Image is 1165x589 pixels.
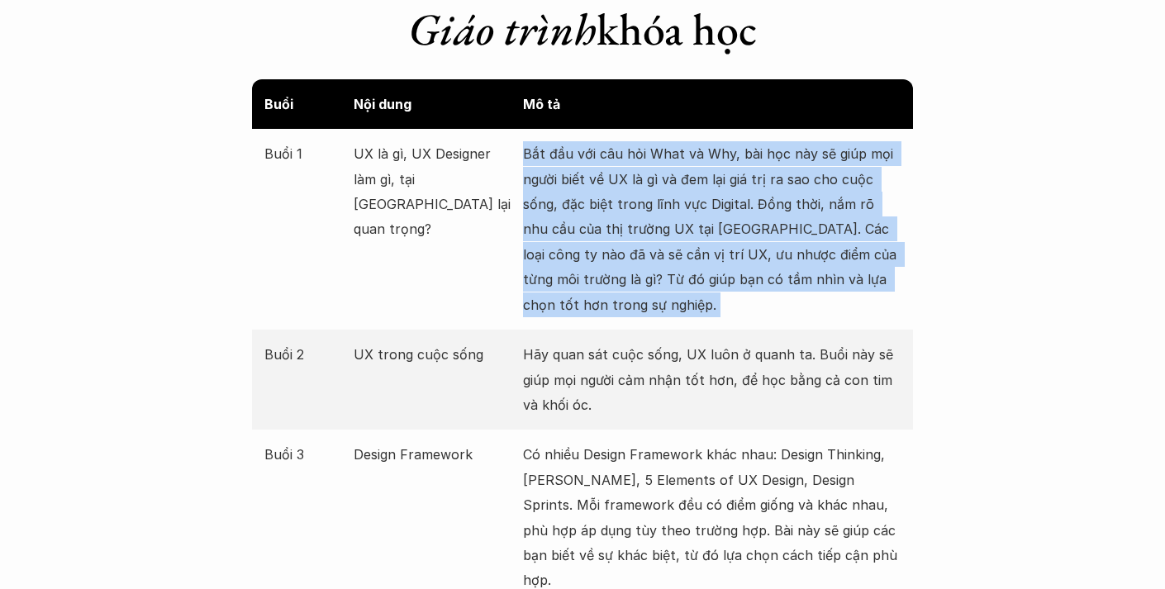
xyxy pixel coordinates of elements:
[264,342,345,367] p: Buổi 2
[264,141,345,166] p: Buổi 1
[523,96,560,112] strong: Mô tả
[523,342,901,417] p: Hãy quan sát cuộc sống, UX luôn ở quanh ta. Buổi này sẽ giúp mọi người cảm nhận tốt hơn, để học b...
[264,442,345,467] p: Buổi 3
[354,442,516,467] p: Design Framework
[264,96,293,112] strong: Buổi
[354,96,411,112] strong: Nội dung
[523,141,901,317] p: Bắt đầu với câu hỏi What và Why, bài học này sẽ giúp mọi người biết về UX là gì và đem lại giá tr...
[354,342,516,367] p: UX trong cuộc sống
[354,141,516,242] p: UX là gì, UX Designer làm gì, tại [GEOGRAPHIC_DATA] lại quan trọng?
[252,2,913,56] h1: khóa học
